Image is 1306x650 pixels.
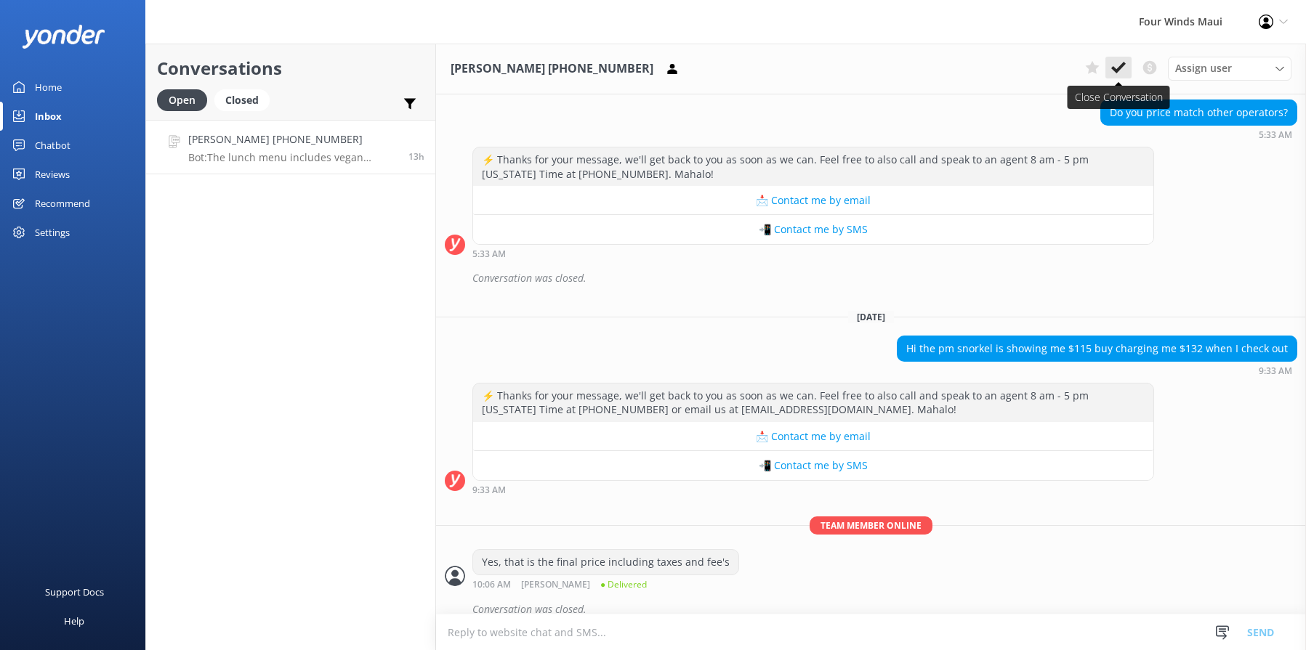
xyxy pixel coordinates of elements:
[472,266,1297,291] div: Conversation was closed.
[473,186,1153,215] button: 📩 Contact me by email
[45,577,104,606] div: Support Docs
[146,120,435,174] a: [PERSON_NAME] [PHONE_NUMBER]Bot:The lunch menu includes vegan Beyond Burger taco meat, Mexican qu...
[810,516,932,535] span: Team member online
[1259,367,1292,375] strong: 9:33 AM
[473,422,1153,451] button: 📩 Contact me by email
[35,189,90,218] div: Recommend
[473,550,738,574] div: Yes, that is the final price including taxes and fee's
[472,484,1154,495] div: Sep 16 2025 09:33am (UTC -10:00) Pacific/Honolulu
[1259,131,1292,139] strong: 5:33 AM
[600,580,647,590] span: ● Delivered
[898,336,1297,361] div: Hi the pm snorkel is showing me $115 buy charging me $132 when I check out
[22,25,105,49] img: yonder-white-logo.png
[473,215,1153,244] button: 📲 Contact me by SMS
[157,89,207,111] div: Open
[35,102,62,131] div: Inbox
[451,60,653,78] h3: [PERSON_NAME] [PHONE_NUMBER]
[64,606,84,635] div: Help
[1175,60,1232,76] span: Assign user
[1101,100,1297,125] div: Do you price match other operators?
[473,383,1153,422] div: ⚡ Thanks for your message, we'll get back to you as soon as we can. Feel free to also call and sp...
[188,151,398,164] p: Bot: The lunch menu includes vegan Beyond Burger taco meat, Mexican quinoa salad, and tropical pa...
[472,597,1297,622] div: Conversation was closed.
[897,365,1297,375] div: Sep 16 2025 09:33am (UTC -10:00) Pacific/Honolulu
[188,131,398,147] h4: [PERSON_NAME] [PHONE_NUMBER]
[472,579,739,590] div: Sep 16 2025 10:06am (UTC -10:00) Pacific/Honolulu
[408,150,424,163] span: Sep 25 2025 06:50pm (UTC -10:00) Pacific/Honolulu
[473,451,1153,480] button: 📲 Contact me by SMS
[472,580,511,590] strong: 10:06 AM
[473,147,1153,186] div: ⚡ Thanks for your message, we'll get back to you as soon as we can. Feel free to also call and sp...
[35,218,70,247] div: Settings
[472,250,506,259] strong: 5:33 AM
[1168,57,1291,80] div: Assign User
[472,248,1154,259] div: Aug 20 2025 05:33am (UTC -10:00) Pacific/Honolulu
[35,73,62,102] div: Home
[445,266,1297,291] div: 2025-08-21T07:16:55.739
[214,89,270,111] div: Closed
[521,580,590,590] span: [PERSON_NAME]
[35,131,70,160] div: Chatbot
[472,486,506,495] strong: 9:33 AM
[35,160,70,189] div: Reviews
[1100,129,1297,139] div: Aug 20 2025 05:33am (UTC -10:00) Pacific/Honolulu
[214,92,277,107] a: Closed
[445,597,1297,622] div: 2025-09-16T21:02:55.092
[157,54,424,82] h2: Conversations
[848,311,894,323] span: [DATE]
[157,92,214,107] a: Open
